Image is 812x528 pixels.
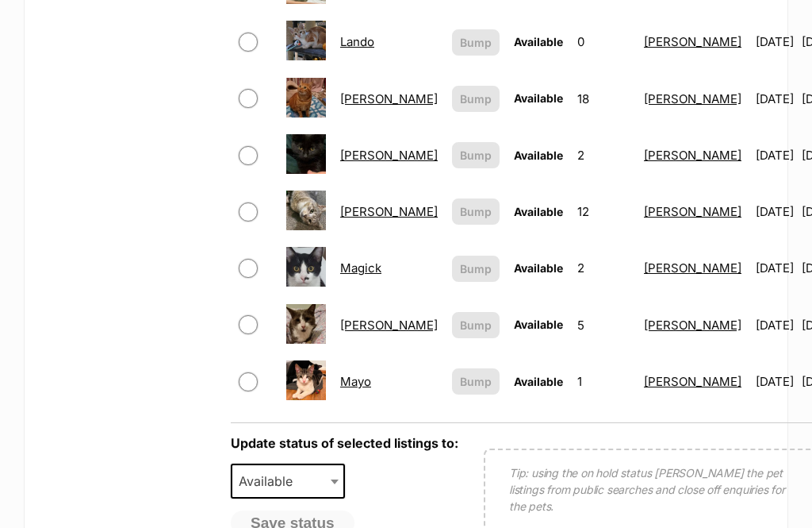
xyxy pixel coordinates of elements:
a: [PERSON_NAME] [340,318,438,333]
td: [DATE] [749,241,800,295]
a: [PERSON_NAME] [644,34,741,49]
span: Bump [460,373,492,390]
a: [PERSON_NAME] [644,91,741,106]
button: Bump [452,368,500,395]
td: 2 [571,128,636,183]
a: [PERSON_NAME] [644,318,741,333]
button: Bump [452,142,500,168]
a: [PERSON_NAME] [340,91,438,106]
span: Available [514,148,563,162]
span: Bump [460,260,492,277]
td: 12 [571,184,636,239]
span: Available [514,318,563,331]
span: Bump [460,317,492,333]
button: Bump [452,198,500,225]
td: 18 [571,71,636,126]
span: Available [514,261,563,275]
td: [DATE] [749,184,800,239]
button: Bump [452,29,500,56]
span: Bump [460,147,492,164]
span: Bump [460,91,492,107]
a: [PERSON_NAME] [644,374,741,389]
span: Available [232,470,308,492]
span: Available [514,91,563,105]
span: Available [514,35,563,48]
a: [PERSON_NAME] [340,148,438,163]
td: [DATE] [749,71,800,126]
a: [PERSON_NAME] [644,260,741,276]
img: Leonardo [286,78,326,118]
a: [PERSON_NAME] [340,204,438,219]
img: Magick [286,247,326,287]
td: 2 [571,241,636,295]
td: 0 [571,14,636,69]
button: Bump [452,312,500,338]
img: Marco [286,304,326,344]
img: Louie [286,191,326,230]
button: Bump [452,256,500,282]
a: Mayo [340,374,371,389]
a: Lando [340,34,374,49]
button: Bump [452,86,500,112]
td: [DATE] [749,354,800,409]
span: Available [514,205,563,218]
span: Available [231,464,345,499]
td: 5 [571,298,636,353]
a: [PERSON_NAME] [644,148,741,163]
span: Available [514,375,563,388]
td: [DATE] [749,128,800,183]
td: 1 [571,354,636,409]
span: Bump [460,203,492,220]
span: Bump [460,34,492,51]
td: [DATE] [749,14,800,69]
p: Tip: using the on hold status [PERSON_NAME] the pet listings from public searches and close off e... [509,464,799,515]
label: Update status of selected listings to: [231,435,458,451]
a: [PERSON_NAME] [644,204,741,219]
a: Magick [340,260,381,276]
td: [DATE] [749,298,800,353]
